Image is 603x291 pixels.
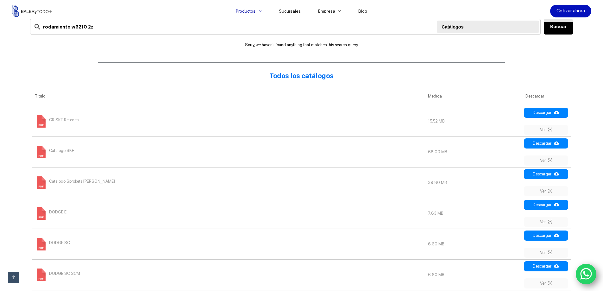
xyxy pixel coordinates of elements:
td: 7.83 MB [425,198,522,229]
p: Sorry, we haven't found anything that matches this search query [30,42,573,47]
td: 6.60 MB [425,229,522,259]
strong: Todos los catálogos [269,72,334,80]
a: Cotizar ahora [550,5,591,17]
a: WhatsApp [576,264,597,285]
a: Ver [524,125,568,135]
a: DODGE SC SCM [35,272,80,277]
td: 6.60 MB [425,259,522,290]
a: Ver [524,278,568,288]
input: Search files... [30,19,541,35]
a: Ver [524,155,568,166]
a: Ver [524,186,568,196]
th: Titulo [32,87,425,106]
td: 15.52 MB [425,106,522,136]
a: Descargar [524,200,568,210]
a: Descargar [524,138,568,149]
a: Catalogo Sprokets [PERSON_NAME] [35,180,115,185]
span: Catalogo Sprokets [PERSON_NAME] [49,176,115,187]
span: DODGE E [49,207,66,217]
a: DODGE E [35,211,66,216]
a: Ir arriba [8,272,19,283]
a: Descargar [524,108,568,118]
a: DODGE SC [35,242,70,246]
a: Descargar [524,261,568,271]
td: 68.00 MB [425,136,522,167]
img: search-24.svg [34,23,41,31]
th: Descargar [522,87,571,106]
a: Ver [524,217,568,227]
button: Buscar [544,19,573,35]
a: Descargar [524,169,568,179]
span: Catalogo SKF [49,146,74,156]
a: CR SKF Retenes [35,119,79,123]
span: DODGE SC SCM [49,269,80,279]
th: Medida [425,87,522,106]
a: Descargar [524,231,568,241]
img: Balerytodo [12,5,52,17]
a: Catalogo SKF [35,149,74,154]
a: Ver [524,248,568,258]
span: DODGE SC [49,238,70,248]
span: CR SKF Retenes [49,115,79,125]
td: 39.80 MB [425,167,522,198]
